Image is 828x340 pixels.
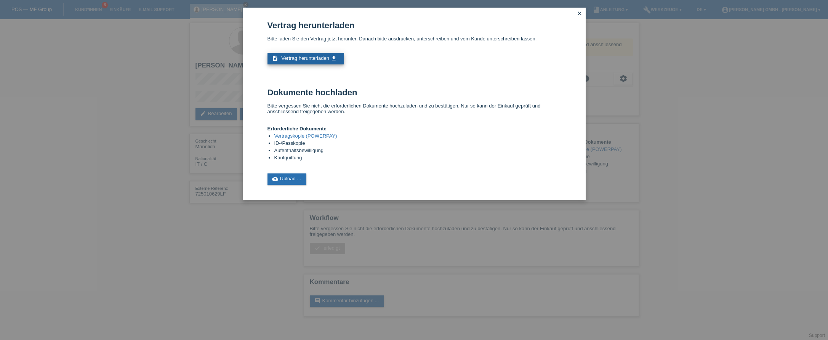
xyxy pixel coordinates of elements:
[274,133,337,139] a: Vertragskopie (POWERPAY)
[267,173,307,185] a: cloud_uploadUpload ...
[272,176,278,182] i: cloud_upload
[575,10,585,18] a: close
[267,53,344,64] a: description Vertrag herunterladen get_app
[331,55,337,61] i: get_app
[577,10,583,16] i: close
[267,126,561,132] h4: Erforderliche Dokumente
[274,155,561,162] li: Kaufquittung
[272,55,278,61] i: description
[267,88,561,97] h1: Dokumente hochladen
[267,21,561,30] h1: Vertrag herunterladen
[281,55,329,61] span: Vertrag herunterladen
[274,148,561,155] li: Aufenthaltsbewilligung
[267,36,561,42] p: Bitte laden Sie den Vertrag jetzt herunter. Danach bitte ausdrucken, unterschreiben und vom Kunde...
[267,103,561,114] p: Bitte vergessen Sie nicht die erforderlichen Dokumente hochzuladen und zu bestätigen. Nur so kann...
[274,140,561,148] li: ID-/Passkopie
